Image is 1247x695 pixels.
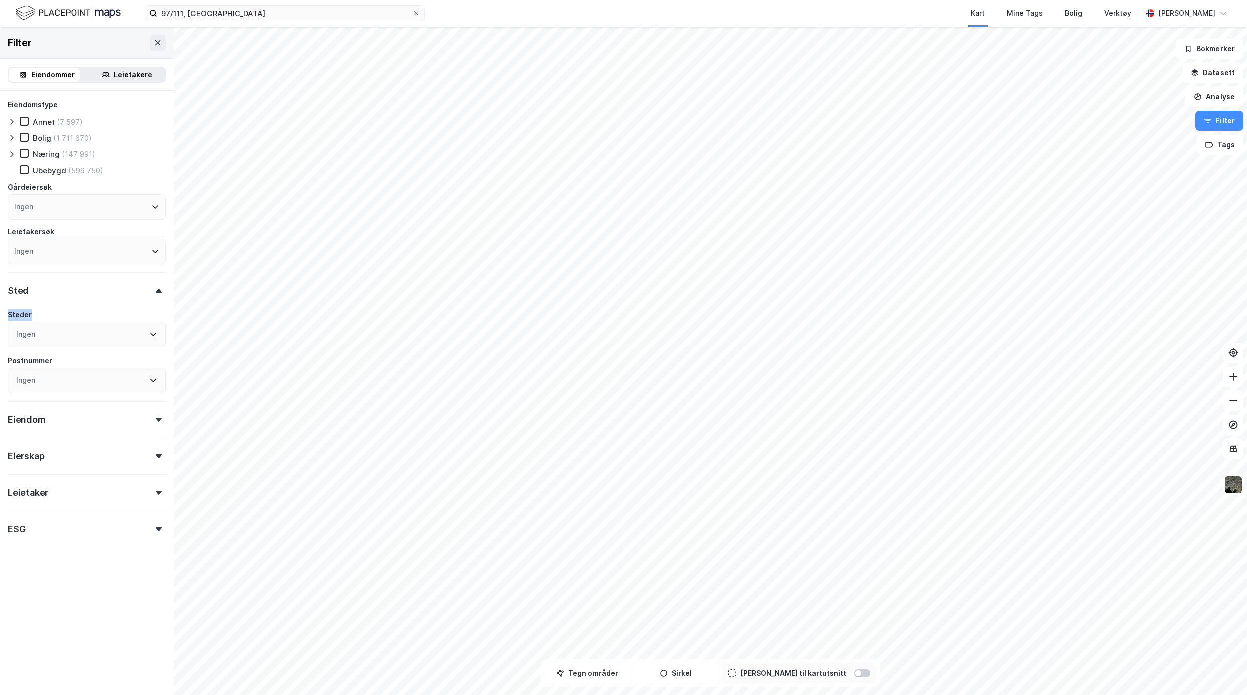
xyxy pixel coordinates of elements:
div: Næring [33,149,60,159]
div: Ingen [14,245,33,257]
div: Eiendom [8,414,46,426]
div: (7 597) [57,117,83,127]
button: Filter [1195,111,1243,131]
img: logo.f888ab2527a4732fd821a326f86c7f29.svg [16,4,121,22]
img: 9k= [1224,475,1243,494]
div: Gårdeiersøk [8,181,52,193]
div: [PERSON_NAME] til kartutsnitt [740,667,846,679]
input: Søk på adresse, matrikkel, gårdeiere, leietakere eller personer [157,6,412,21]
iframe: Chat Widget [1197,647,1247,695]
button: Sirkel [633,663,718,683]
div: Ingen [14,201,33,213]
div: Sted [8,285,29,297]
div: (599 750) [68,166,103,175]
button: Tegn områder [545,663,629,683]
div: Leietaker [8,487,48,499]
button: Bokmerker [1176,39,1243,59]
button: Analyse [1185,87,1243,107]
div: Kart [971,7,985,19]
button: Tags [1197,135,1243,155]
div: Leietakersøk [8,226,54,238]
div: Bolig [1065,7,1082,19]
div: Eierskap [8,450,44,462]
div: (1 711 670) [53,133,92,143]
div: Postnummer [8,355,52,367]
div: Kontrollprogram for chat [1197,647,1247,695]
div: Filter [8,35,32,51]
button: Datasett [1182,63,1243,83]
div: Ingen [16,374,35,386]
div: Bolig [33,133,51,143]
div: Steder [8,309,32,321]
div: Verktøy [1104,7,1131,19]
div: (147 991) [62,149,95,159]
div: Annet [33,117,55,127]
div: ESG [8,523,25,535]
div: Ingen [16,328,35,340]
div: Eiendomstype [8,99,58,111]
div: Eiendommer [31,69,75,81]
div: Ubebygd [33,166,66,175]
div: Mine Tags [1007,7,1043,19]
div: [PERSON_NAME] [1158,7,1215,19]
div: Leietakere [114,69,152,81]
